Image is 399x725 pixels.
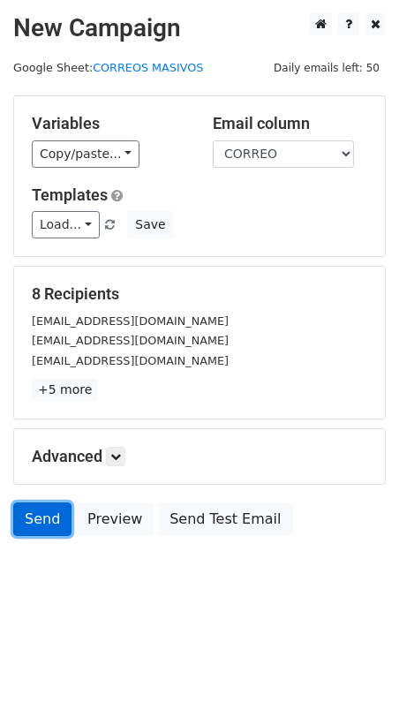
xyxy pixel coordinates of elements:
[311,640,399,725] iframe: Chat Widget
[32,114,186,133] h5: Variables
[32,379,98,401] a: +5 more
[13,13,386,43] h2: New Campaign
[32,314,229,328] small: [EMAIL_ADDRESS][DOMAIN_NAME]
[158,502,292,536] a: Send Test Email
[32,284,367,304] h5: 8 Recipients
[32,140,139,168] a: Copy/paste...
[267,61,386,74] a: Daily emails left: 50
[267,58,386,78] span: Daily emails left: 50
[93,61,203,74] a: CORREOS MASIVOS
[76,502,154,536] a: Preview
[32,334,229,347] small: [EMAIL_ADDRESS][DOMAIN_NAME]
[213,114,367,133] h5: Email column
[32,185,108,204] a: Templates
[13,61,203,74] small: Google Sheet:
[13,502,72,536] a: Send
[32,211,100,238] a: Load...
[32,447,367,466] h5: Advanced
[127,211,173,238] button: Save
[32,354,229,367] small: [EMAIL_ADDRESS][DOMAIN_NAME]
[311,640,399,725] div: Widget de chat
